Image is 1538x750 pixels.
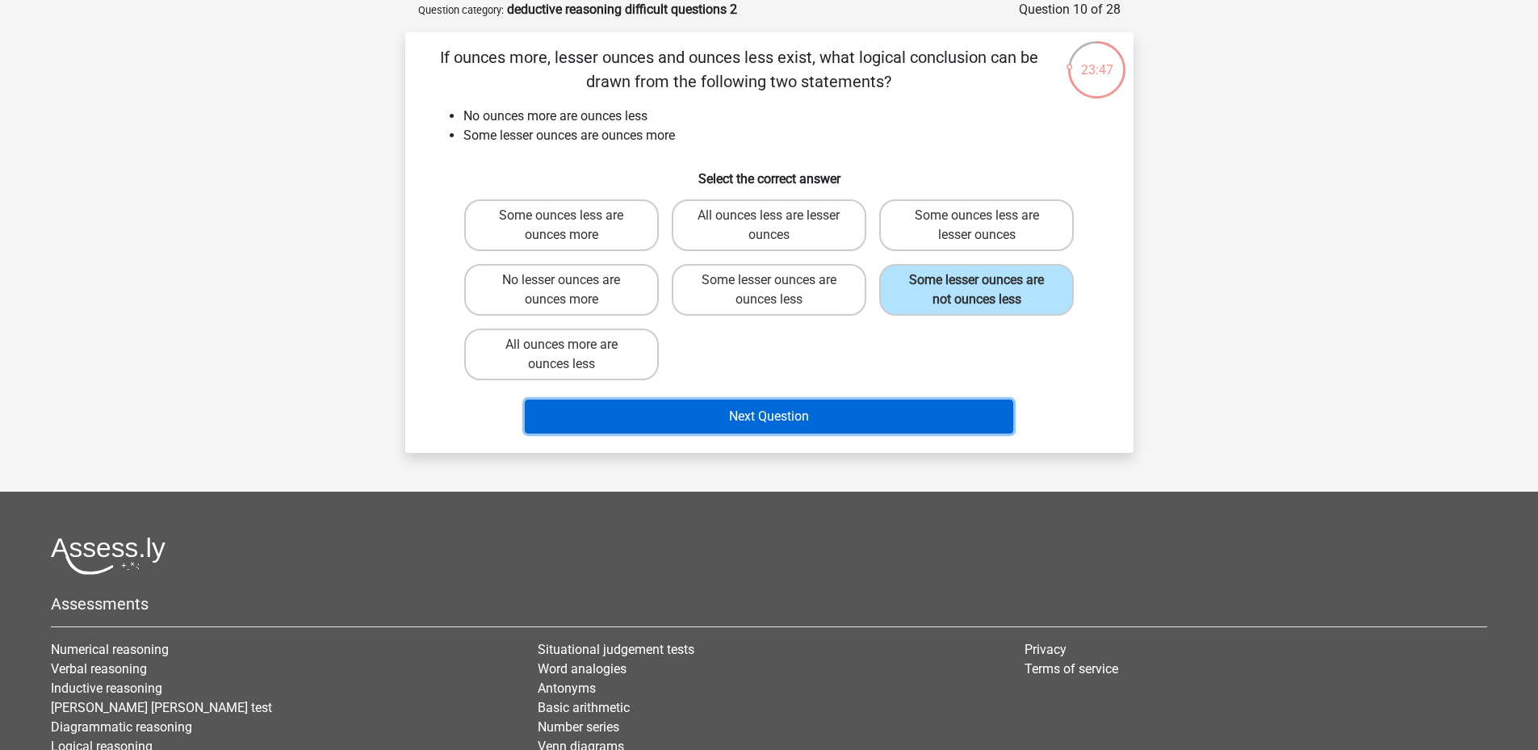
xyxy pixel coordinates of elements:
label: Some lesser ounces are not ounces less [879,264,1074,316]
label: All ounces less are lesser ounces [672,199,866,251]
label: No lesser ounces are ounces more [464,264,659,316]
label: Some ounces less are lesser ounces [879,199,1074,251]
li: Some lesser ounces are ounces more [463,126,1108,145]
small: Question category: [418,4,504,16]
label: Some ounces less are ounces more [464,199,659,251]
a: [PERSON_NAME] [PERSON_NAME] test [51,700,272,715]
a: Privacy [1025,642,1067,657]
a: Inductive reasoning [51,681,162,696]
a: Verbal reasoning [51,661,147,677]
a: Word analogies [538,661,627,677]
button: Next Question [525,400,1013,434]
label: All ounces more are ounces less [464,329,659,380]
a: Situational judgement tests [538,642,694,657]
h5: Assessments [51,594,1487,614]
strong: deductive reasoning difficult questions 2 [507,2,737,17]
a: Numerical reasoning [51,642,169,657]
a: Diagrammatic reasoning [51,719,192,735]
a: Number series [538,719,619,735]
p: If ounces more, lesser ounces and ounces less exist, what logical conclusion can be drawn from th... [431,45,1047,94]
a: Antonyms [538,681,596,696]
div: 23:47 [1067,40,1127,80]
h6: Select the correct answer [431,158,1108,186]
label: Some lesser ounces are ounces less [672,264,866,316]
a: Basic arithmetic [538,700,630,715]
a: Terms of service [1025,661,1118,677]
img: Assessly logo [51,537,166,575]
li: No ounces more are ounces less [463,107,1108,126]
